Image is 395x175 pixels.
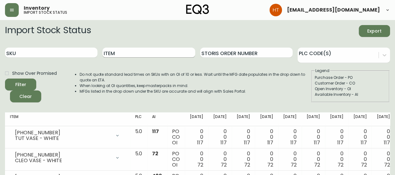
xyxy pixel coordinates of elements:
[315,86,386,92] div: Open Inventory - OI
[337,139,343,146] span: 117
[130,126,147,148] td: 5.0
[338,161,343,168] span: 72
[190,129,203,146] div: 0 0
[325,112,348,126] th: [DATE]
[15,130,111,136] div: [PHONE_NUMBER]
[232,112,255,126] th: [DATE]
[197,161,203,168] span: 72
[190,151,203,168] div: 0 0
[172,129,180,146] div: PO CO
[172,161,177,168] span: OI
[384,161,390,168] span: 72
[152,150,158,157] span: 72
[353,151,367,168] div: 0 0
[213,129,227,146] div: 0 0
[80,72,311,83] li: Do not quote standard lead times on SKUs with an OI of 10 or less. Wait until the MFG date popula...
[315,80,386,86] div: Customer Order - CO
[15,152,111,158] div: [PHONE_NUMBER]
[186,4,209,14] img: logo
[5,112,130,126] th: Item
[267,161,273,168] span: 72
[359,25,390,37] button: Export
[315,92,386,97] div: Available Inventory - AI
[15,136,111,141] div: TUT VASE - WHITE
[237,151,250,168] div: 0 0
[283,151,297,168] div: 0 0
[24,6,50,11] span: Inventory
[330,151,343,168] div: 0 0
[269,4,282,16] img: cadcaaaf975f2b29e0fd865e7cfaed0d
[314,139,320,146] span: 117
[172,139,177,146] span: OI
[130,148,147,171] td: 5.0
[24,11,67,14] h5: import stock status
[315,68,330,74] legend: Legend
[5,79,36,90] button: Filter
[348,112,372,126] th: [DATE]
[377,129,390,146] div: 0 0
[290,139,297,146] span: 117
[315,75,386,80] div: Purchase Order - PO
[330,129,343,146] div: 0 0
[10,151,125,165] div: [PHONE_NUMBER]CLEO VASE - WHITE
[361,161,367,168] span: 72
[147,112,167,126] th: AI
[15,81,26,89] div: Filter
[130,112,147,126] th: PLC
[267,139,273,146] span: 117
[353,129,367,146] div: 0 0
[244,161,250,168] span: 72
[15,158,111,163] div: CLEO VASE - WHITE
[197,139,203,146] span: 117
[213,151,227,168] div: 0 0
[221,161,227,168] span: 72
[283,129,297,146] div: 0 0
[302,112,325,126] th: [DATE]
[307,151,320,168] div: 0 0
[307,129,320,146] div: 0 0
[244,139,250,146] span: 117
[220,139,227,146] span: 117
[372,112,395,126] th: [DATE]
[287,8,380,13] span: [EMAIL_ADDRESS][DOMAIN_NAME]
[278,112,302,126] th: [DATE]
[237,129,250,146] div: 0 0
[384,139,390,146] span: 117
[80,89,311,94] li: MFGs listed in the drop down under the SKU are accurate and will align with Sales Portal.
[364,27,385,35] span: Export
[12,70,57,77] span: Show Over Promised
[185,112,208,126] th: [DATE]
[152,128,159,135] span: 117
[172,151,180,168] div: PO CO
[314,161,320,168] span: 72
[10,129,125,142] div: [PHONE_NUMBER]TUT VASE - WHITE
[80,83,311,89] li: When looking at OI quantities, keep masterpacks in mind.
[5,25,91,37] h2: Import Stock Status
[360,139,367,146] span: 117
[10,90,41,102] button: Clear
[260,151,273,168] div: 0 0
[260,129,273,146] div: 0 0
[15,93,36,100] span: Clear
[255,112,278,126] th: [DATE]
[291,161,297,168] span: 72
[377,151,390,168] div: 0 0
[208,112,232,126] th: [DATE]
